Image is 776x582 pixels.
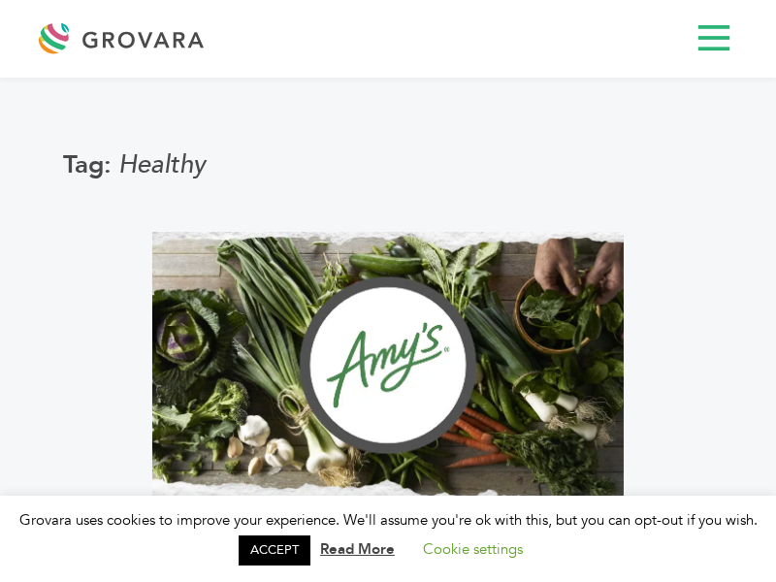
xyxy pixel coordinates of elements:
[19,510,758,560] span: Grovara uses cookies to improve your experience. We'll assume you're ok with this, but you can op...
[320,539,395,559] a: Read More
[63,147,118,182] span: Tag
[239,535,310,566] a: ACCEPT
[118,147,206,182] span: Healthy
[423,539,523,559] a: Cookie settings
